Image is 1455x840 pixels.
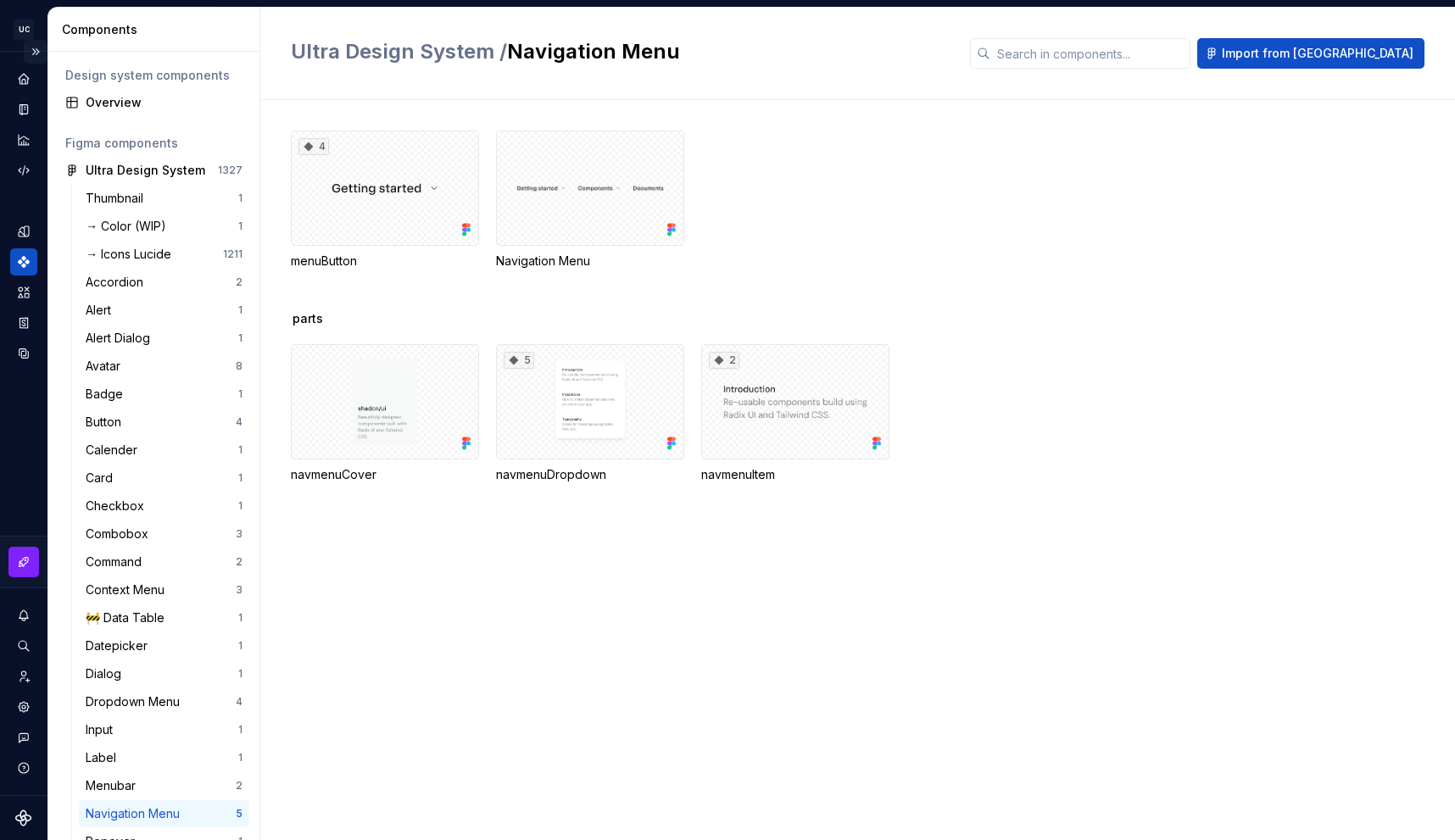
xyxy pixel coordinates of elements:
div: 2 [709,352,739,369]
a: Menubar2 [79,772,249,799]
a: Code automation [10,157,37,184]
div: Label [86,749,123,766]
svg: Supernova Logo [15,809,32,826]
a: Components [10,248,37,275]
a: Design tokens [10,218,37,245]
div: 5navmenuDropdown [496,344,684,483]
div: Navigation Menu [496,253,684,270]
div: Avatar [86,358,127,375]
a: Analytics [10,126,37,153]
div: 3 [236,527,242,541]
a: Dialog1 [79,660,249,687]
a: Alert Dialog1 [79,325,249,352]
div: 4 [236,415,242,429]
div: 1 [238,443,242,457]
a: → Color (WIP)1 [79,213,249,240]
div: Home [10,65,37,92]
input: Search in components... [990,38,1190,69]
div: navmenuDropdown [496,466,684,483]
div: 1 [238,220,242,233]
div: Button [86,414,128,431]
span: Ultra Design System / [291,39,507,64]
div: Components [62,21,253,38]
span: Import from [GEOGRAPHIC_DATA] [1222,45,1413,62]
div: 1327 [218,164,242,177]
a: Input1 [79,716,249,743]
div: 1211 [223,248,242,261]
a: Overview [59,89,249,116]
div: Navigation Menu [86,805,187,822]
a: Alert1 [79,297,249,324]
a: Dropdown Menu4 [79,688,249,715]
a: Invite team [10,663,37,690]
a: Button4 [79,409,249,436]
a: Avatar8 [79,353,249,380]
div: 4 [236,695,242,709]
button: Contact support [10,724,37,751]
a: Command2 [79,548,249,576]
a: Ultra Design System1327 [59,157,249,184]
div: Combobox [86,526,155,542]
div: 1 [238,471,242,485]
div: Datepicker [86,637,154,654]
span: parts [293,310,323,327]
a: Navigation Menu5 [79,800,249,827]
div: Alert [86,302,118,319]
div: 1 [238,667,242,681]
div: 1 [238,639,242,653]
div: Navigation Menu [496,131,684,270]
div: Alert Dialog [86,330,157,347]
a: Badge1 [79,381,249,408]
div: 1 [238,611,242,625]
a: Checkbox1 [79,492,249,520]
a: Datepicker1 [79,632,249,659]
div: Thumbnail [86,190,150,207]
div: Checkbox [86,498,151,515]
div: Badge [86,386,130,403]
a: Accordion2 [79,269,249,296]
a: Combobox3 [79,520,249,548]
div: 1 [238,303,242,317]
div: 2 [236,555,242,569]
div: Assets [10,279,37,306]
div: Search ⌘K [10,632,37,659]
h2: Navigation Menu [291,38,950,65]
div: 1 [238,192,242,205]
div: Dialog [86,665,128,682]
a: Settings [10,693,37,720]
div: Dropdown Menu [86,693,187,710]
div: Accordion [86,274,150,291]
div: 4 [298,138,329,155]
a: Thumbnail1 [79,185,249,212]
div: Overview [86,94,242,111]
div: 2navmenuItem [701,344,889,483]
div: 4menuButton [291,131,479,270]
div: Ultra Design System [86,162,205,179]
div: Documentation [10,96,37,123]
a: Context Menu3 [79,576,249,604]
div: menuButton [291,253,479,270]
div: Context Menu [86,581,171,598]
a: Calender1 [79,437,249,464]
div: navmenuCover [291,466,479,483]
div: Input [86,721,120,738]
div: 🚧 Data Table [86,609,171,626]
div: Calender [86,442,144,459]
div: navmenuItem [701,466,889,483]
div: UC [14,19,34,40]
a: Storybook stories [10,309,37,337]
a: Data sources [10,340,37,367]
a: 🚧 Data Table1 [79,604,249,631]
div: 5 [504,352,534,369]
div: 2 [236,275,242,289]
div: 2 [236,779,242,793]
a: Card1 [79,465,249,492]
button: UC [3,11,44,47]
button: Notifications [10,602,37,629]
